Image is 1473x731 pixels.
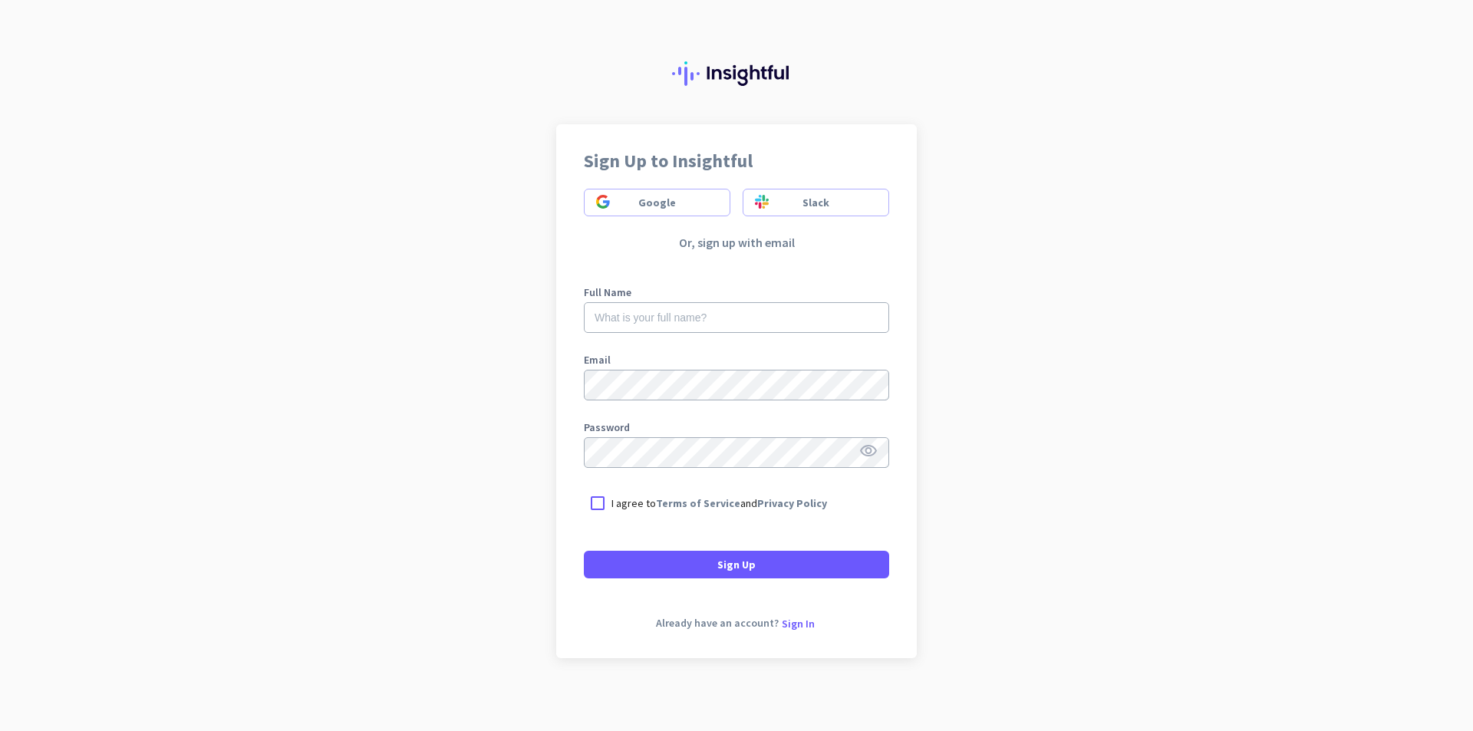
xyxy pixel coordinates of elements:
[611,496,827,511] p: I agree to and
[584,354,889,365] label: Email
[584,287,889,298] label: Full Name
[802,195,829,210] span: Slack
[672,61,801,86] img: Insightful
[584,189,730,216] button: Sign in using googleGoogle
[638,195,676,210] span: Google
[717,557,756,572] span: Sign Up
[584,551,889,578] button: Sign Up
[584,422,889,433] label: Password
[584,152,889,170] h2: Sign Up to Insightful
[859,442,878,460] i: visibility
[584,235,889,250] p: Or, sign up with email
[656,617,779,629] span: Already have an account?
[584,302,889,333] input: What is your full name?
[656,496,740,510] a: Terms of Service
[743,189,889,216] button: Sign in using slackSlack
[782,617,815,631] span: Sign In
[596,195,610,209] img: Sign in using google
[757,496,827,510] a: Privacy Policy
[755,195,769,209] img: Sign in using slack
